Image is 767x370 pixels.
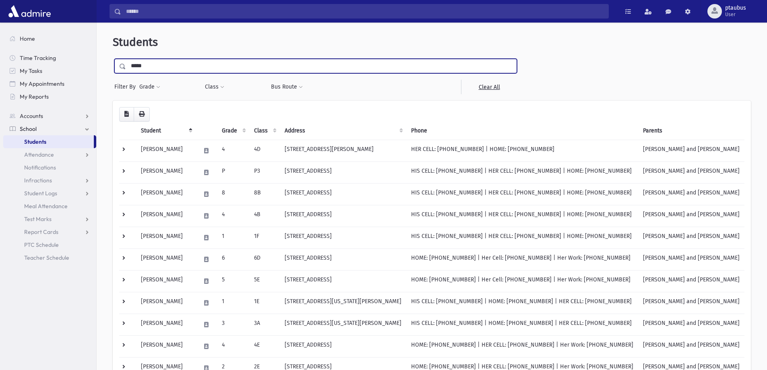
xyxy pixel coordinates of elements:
[406,335,638,357] td: HOME: [PHONE_NUMBER] | HER CELL: [PHONE_NUMBER] | Her Work: [PHONE_NUMBER]
[406,292,638,314] td: HIS CELL: [PHONE_NUMBER] | HOME: [PHONE_NUMBER] | HER CELL: [PHONE_NUMBER]
[280,248,406,270] td: [STREET_ADDRESS]
[249,270,280,292] td: 5E
[217,205,249,227] td: 4
[134,107,150,122] button: Print
[638,183,744,205] td: [PERSON_NAME] and [PERSON_NAME]
[3,174,96,187] a: Infractions
[3,238,96,251] a: PTC Schedule
[136,314,196,335] td: [PERSON_NAME]
[3,110,96,122] a: Accounts
[217,161,249,183] td: P
[638,314,744,335] td: [PERSON_NAME] and [PERSON_NAME]
[136,122,196,140] th: Student: activate to sort column descending
[280,270,406,292] td: [STREET_ADDRESS]
[114,83,139,91] span: Filter By
[406,183,638,205] td: HIS CELL: [PHONE_NUMBER] | HER CELL: [PHONE_NUMBER] | HOME: [PHONE_NUMBER]
[280,140,406,161] td: [STREET_ADDRESS][PERSON_NAME]
[249,314,280,335] td: 3A
[136,183,196,205] td: [PERSON_NAME]
[113,35,158,49] span: Students
[406,227,638,248] td: HIS CELL: [PHONE_NUMBER] | HER CELL: [PHONE_NUMBER] | HOME: [PHONE_NUMBER]
[217,122,249,140] th: Grade: activate to sort column ascending
[217,183,249,205] td: 8
[249,227,280,248] td: 1F
[24,228,58,236] span: Report Cards
[3,90,96,103] a: My Reports
[406,140,638,161] td: HER CELL: [PHONE_NUMBER] | HOME: [PHONE_NUMBER]
[280,205,406,227] td: [STREET_ADDRESS]
[217,140,249,161] td: 4
[280,292,406,314] td: [STREET_ADDRESS][US_STATE][PERSON_NAME]
[3,187,96,200] a: Student Logs
[24,215,52,223] span: Test Marks
[638,292,744,314] td: [PERSON_NAME] and [PERSON_NAME]
[3,32,96,45] a: Home
[406,314,638,335] td: HIS CELL: [PHONE_NUMBER] | HOME: [PHONE_NUMBER] | HER CELL: [PHONE_NUMBER]
[3,52,96,64] a: Time Tracking
[20,54,56,62] span: Time Tracking
[20,125,37,132] span: School
[136,140,196,161] td: [PERSON_NAME]
[3,135,94,148] a: Students
[20,80,64,87] span: My Appointments
[249,335,280,357] td: 4E
[205,80,225,94] button: Class
[3,213,96,225] a: Test Marks
[280,122,406,140] th: Address: activate to sort column ascending
[24,177,52,184] span: Infractions
[136,227,196,248] td: [PERSON_NAME]
[406,270,638,292] td: HOME: [PHONE_NUMBER] | Her Cell: [PHONE_NUMBER] | Her Work: [PHONE_NUMBER]
[24,254,69,261] span: Teacher Schedule
[249,140,280,161] td: 4D
[20,67,42,74] span: My Tasks
[136,205,196,227] td: [PERSON_NAME]
[638,140,744,161] td: [PERSON_NAME] and [PERSON_NAME]
[24,241,59,248] span: PTC Schedule
[461,80,517,94] a: Clear All
[20,93,49,100] span: My Reports
[20,112,43,120] span: Accounts
[24,190,57,197] span: Student Logs
[638,161,744,183] td: [PERSON_NAME] and [PERSON_NAME]
[3,77,96,90] a: My Appointments
[638,122,744,140] th: Parents
[136,335,196,357] td: [PERSON_NAME]
[280,335,406,357] td: [STREET_ADDRESS]
[249,122,280,140] th: Class: activate to sort column ascending
[136,270,196,292] td: [PERSON_NAME]
[280,183,406,205] td: [STREET_ADDRESS]
[119,107,134,122] button: CSV
[249,248,280,270] td: 6D
[3,161,96,174] a: Notifications
[139,80,161,94] button: Grade
[271,80,303,94] button: Bus Route
[249,205,280,227] td: 4B
[406,161,638,183] td: HIS CELL: [PHONE_NUMBER] | HER CELL: [PHONE_NUMBER] | HOME: [PHONE_NUMBER]
[280,161,406,183] td: [STREET_ADDRESS]
[725,5,746,11] span: ptaubus
[3,64,96,77] a: My Tasks
[3,251,96,264] a: Teacher Schedule
[249,292,280,314] td: 1E
[725,11,746,18] span: User
[217,335,249,357] td: 4
[121,4,608,19] input: Search
[217,314,249,335] td: 3
[3,200,96,213] a: Meal Attendance
[638,335,744,357] td: [PERSON_NAME] and [PERSON_NAME]
[20,35,35,42] span: Home
[638,270,744,292] td: [PERSON_NAME] and [PERSON_NAME]
[406,205,638,227] td: HIS CELL: [PHONE_NUMBER] | HER CELL: [PHONE_NUMBER] | HOME: [PHONE_NUMBER]
[3,225,96,238] a: Report Cards
[136,161,196,183] td: [PERSON_NAME]
[638,205,744,227] td: [PERSON_NAME] and [PERSON_NAME]
[24,138,46,145] span: Students
[280,227,406,248] td: [STREET_ADDRESS]
[280,314,406,335] td: [STREET_ADDRESS][US_STATE][PERSON_NAME]
[249,161,280,183] td: P3
[24,151,54,158] span: Attendance
[217,248,249,270] td: 6
[3,148,96,161] a: Attendance
[3,122,96,135] a: School
[217,270,249,292] td: 5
